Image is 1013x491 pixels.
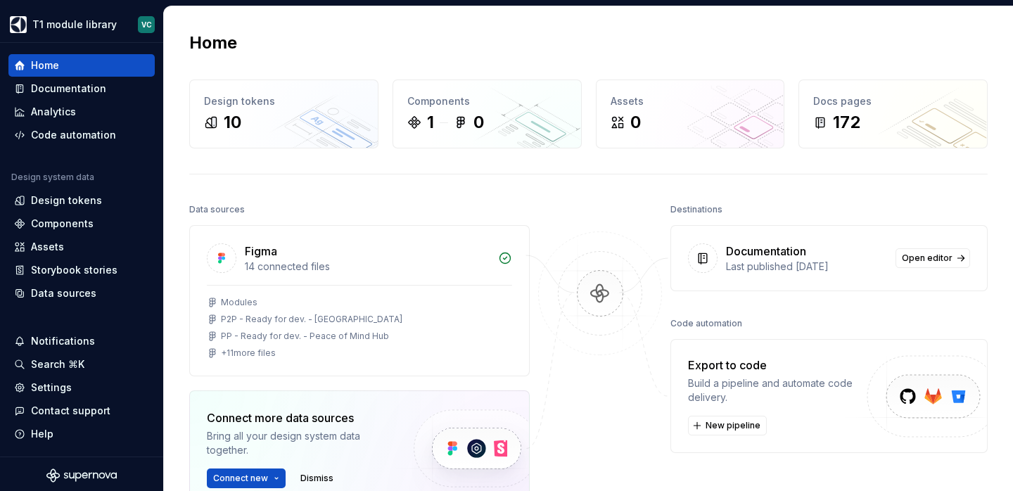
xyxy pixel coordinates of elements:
[221,347,276,359] div: + 11 more files
[688,416,767,435] button: New pipeline
[207,468,286,488] button: Connect new
[31,427,53,441] div: Help
[596,79,785,148] a: Assets0
[833,111,860,134] div: 172
[670,314,742,333] div: Code automation
[31,357,84,371] div: Search ⌘K
[245,243,277,260] div: Figma
[32,18,117,32] div: T1 module library
[706,420,760,431] span: New pipeline
[813,94,973,108] div: Docs pages
[8,353,155,376] button: Search ⌘K
[8,77,155,100] a: Documentation
[294,468,340,488] button: Dismiss
[688,376,866,404] div: Build a pipeline and automate code delivery.
[141,19,152,30] div: VC
[31,381,72,395] div: Settings
[393,79,582,148] a: Components10
[224,111,241,134] div: 10
[726,243,806,260] div: Documentation
[189,225,530,376] a: Figma14 connected filesModulesP2P - Ready for dev. - [GEOGRAPHIC_DATA]PP - Ready for dev. - Peace...
[8,236,155,258] a: Assets
[207,409,390,426] div: Connect more data sources
[8,259,155,281] a: Storybook stories
[31,58,59,72] div: Home
[189,79,378,148] a: Design tokens10
[8,330,155,352] button: Notifications
[688,357,866,374] div: Export to code
[630,111,641,134] div: 0
[207,429,390,457] div: Bring all your design system data together.
[31,240,64,254] div: Assets
[427,111,434,134] div: 1
[8,54,155,77] a: Home
[189,200,245,219] div: Data sources
[31,334,95,348] div: Notifications
[31,82,106,96] div: Documentation
[300,473,333,484] span: Dismiss
[10,16,27,33] img: 1131f18f-9b94-42a4-847a-eabb54481545.png
[8,282,155,305] a: Data sources
[189,32,237,54] h2: Home
[8,212,155,235] a: Components
[46,468,117,483] svg: Supernova Logo
[31,263,117,277] div: Storybook stories
[31,217,94,231] div: Components
[221,331,389,342] div: PP - Ready for dev. - Peace of Mind Hub
[407,94,567,108] div: Components
[896,248,970,268] a: Open editor
[11,172,94,183] div: Design system data
[31,128,116,142] div: Code automation
[204,94,364,108] div: Design tokens
[8,423,155,445] button: Help
[473,111,484,134] div: 0
[670,200,722,219] div: Destinations
[798,79,988,148] a: Docs pages172
[902,253,953,264] span: Open editor
[8,124,155,146] a: Code automation
[31,193,102,208] div: Design tokens
[31,286,96,300] div: Data sources
[221,314,402,325] div: P2P - Ready for dev. - [GEOGRAPHIC_DATA]
[3,9,160,39] button: T1 module libraryVC
[31,105,76,119] div: Analytics
[8,101,155,123] a: Analytics
[611,94,770,108] div: Assets
[221,297,257,308] div: Modules
[31,404,110,418] div: Contact support
[726,260,887,274] div: Last published [DATE]
[245,260,490,274] div: 14 connected files
[213,473,268,484] span: Connect new
[8,189,155,212] a: Design tokens
[8,376,155,399] a: Settings
[8,400,155,422] button: Contact support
